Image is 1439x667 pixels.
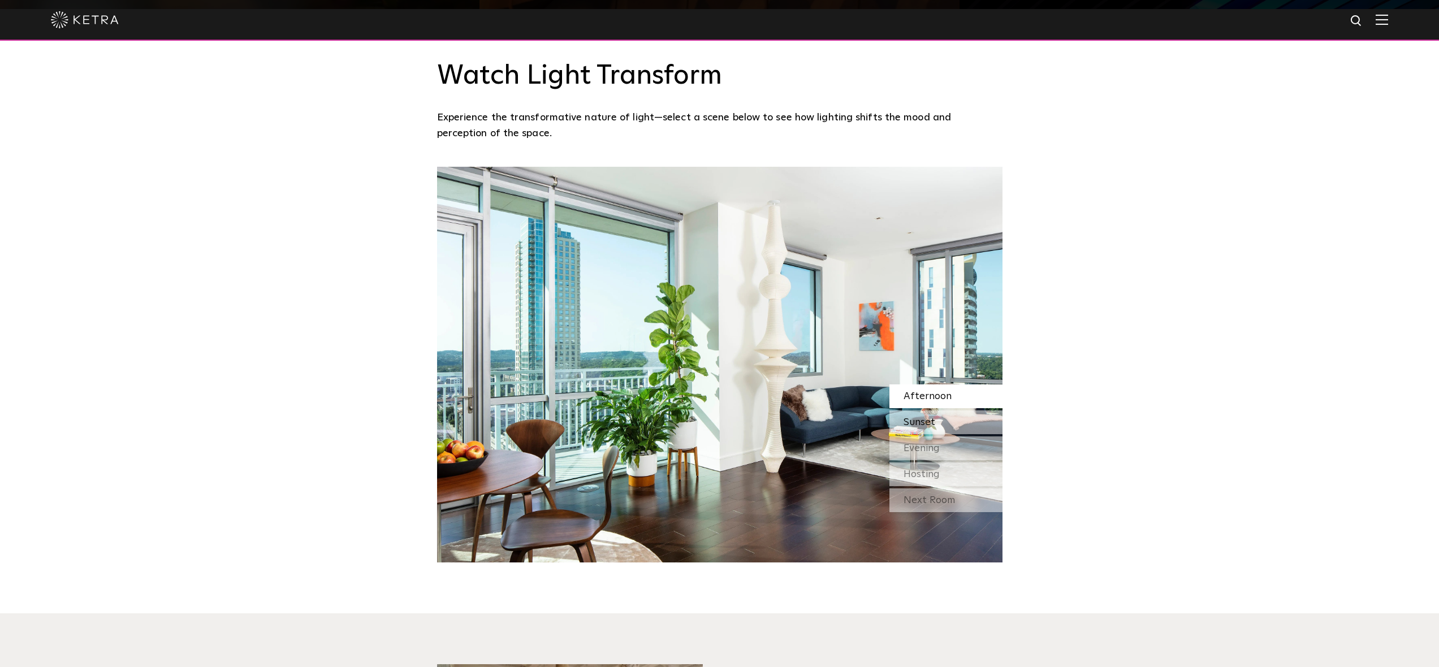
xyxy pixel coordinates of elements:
img: Hamburger%20Nav.svg [1376,14,1388,25]
img: SS_HBD_LivingRoom_Desktop_01 [437,167,1002,562]
p: Experience the transformative nature of light—select a scene below to see how lighting shifts the... [437,110,997,142]
h3: Watch Light Transform [437,60,1002,93]
img: search icon [1350,14,1364,28]
span: Afternoon [904,391,952,401]
span: Evening [904,443,940,453]
div: Next Room [889,488,1002,512]
span: Hosting [904,469,940,479]
img: ketra-logo-2019-white [51,11,119,28]
span: Sunset [904,417,935,427]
